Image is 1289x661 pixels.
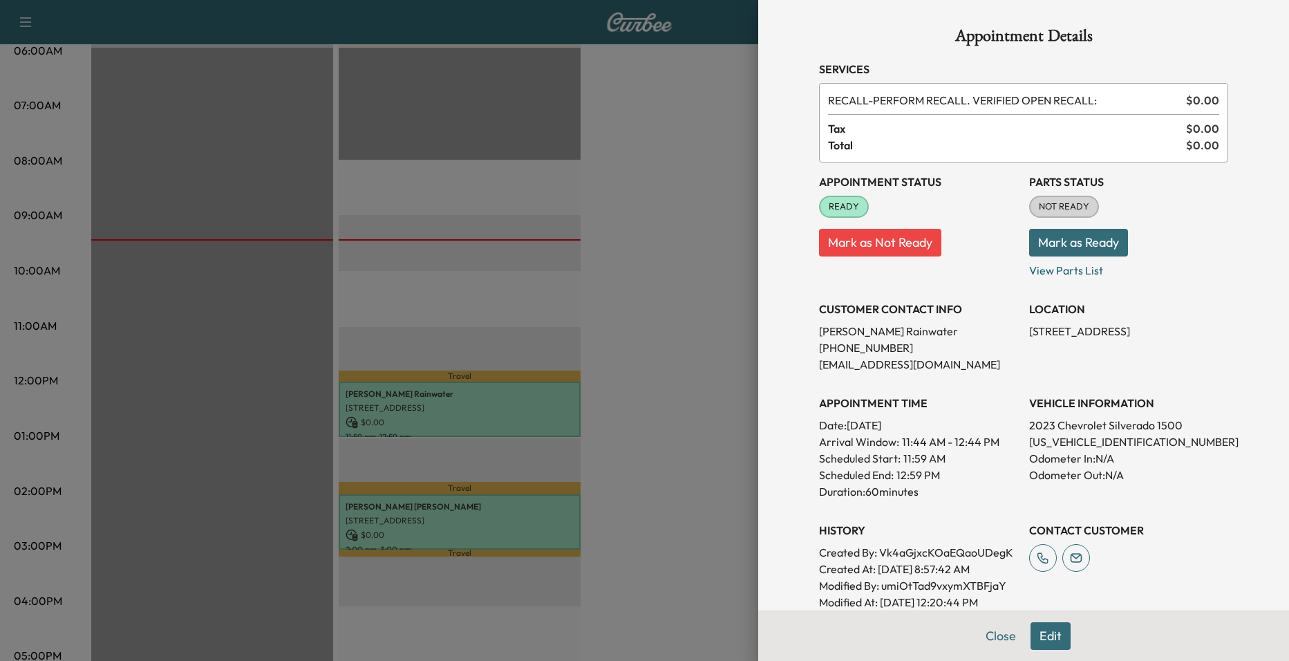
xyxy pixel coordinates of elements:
[828,137,1186,153] span: Total
[828,92,1180,109] span: PERFORM RECALL. VERIFIED OPEN RECALL:
[819,577,1018,594] p: Modified By : umiOtTad9vxymXTBFjaY
[819,323,1018,339] p: [PERSON_NAME] Rainwater
[1031,622,1071,650] button: Edit
[819,28,1228,50] h1: Appointment Details
[819,434,1018,450] p: Arrival Window:
[819,395,1018,411] h3: APPOINTMENT TIME
[1031,200,1098,214] span: NOT READY
[819,301,1018,317] h3: CUSTOMER CONTACT INFO
[819,229,941,257] button: Mark as Not Ready
[903,450,945,467] p: 11:59 AM
[819,544,1018,561] p: Created By : Vk4aGjxcKOaEQaoUDegK
[1029,450,1228,467] p: Odometer In: N/A
[1186,137,1219,153] span: $ 0.00
[819,339,1018,356] p: [PHONE_NUMBER]
[1029,301,1228,317] h3: LOCATION
[819,561,1018,577] p: Created At : [DATE] 8:57:42 AM
[896,467,940,483] p: 12:59 PM
[819,417,1018,434] p: Date: [DATE]
[819,61,1228,77] h3: Services
[1029,395,1228,411] h3: VEHICLE INFORMATION
[1029,323,1228,339] p: [STREET_ADDRESS]
[1029,522,1228,539] h3: CONTACT CUSTOMER
[819,356,1018,373] p: [EMAIL_ADDRESS][DOMAIN_NAME]
[820,200,867,214] span: READY
[1186,92,1219,109] span: $ 0.00
[1029,434,1228,450] p: [US_VEHICLE_IDENTIFICATION_NUMBER]
[819,483,1018,500] p: Duration: 60 minutes
[977,622,1025,650] button: Close
[1029,417,1228,434] p: 2023 Chevrolet Silverado 1500
[1029,229,1128,257] button: Mark as Ready
[819,450,901,467] p: Scheduled Start:
[1029,174,1228,190] h3: Parts Status
[1029,467,1228,483] p: Odometer Out: N/A
[1029,257,1228,279] p: View Parts List
[819,467,894,483] p: Scheduled End:
[819,174,1018,190] h3: Appointment Status
[902,434,999,450] span: 11:44 AM - 12:44 PM
[828,120,1186,137] span: Tax
[819,594,1018,611] p: Modified At : [DATE] 12:20:44 PM
[819,522,1018,539] h3: History
[1186,120,1219,137] span: $ 0.00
